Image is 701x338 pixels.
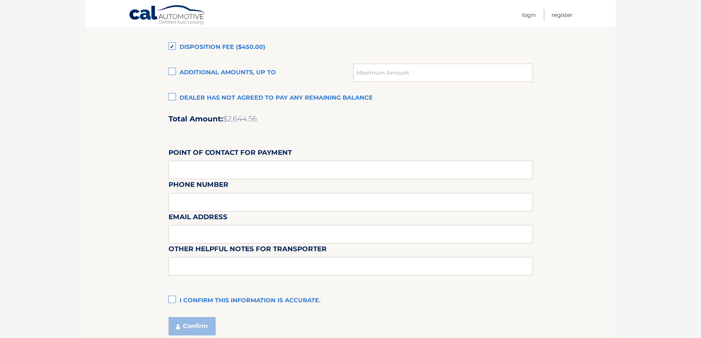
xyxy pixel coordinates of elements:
[169,147,292,161] label: Point of Contact for Payment
[129,5,206,26] a: Cal Automotive
[552,9,573,21] a: Register
[169,40,533,55] label: Disposition Fee ($450.00)
[522,9,536,21] a: Login
[169,317,216,335] button: Confirm
[223,114,257,123] span: $2,644.56
[169,293,533,308] label: I confirm this information is accurate.
[169,65,354,80] label: Additional amounts, up to
[169,114,533,124] h2: Total Amount:
[353,64,532,82] input: Maximum Amount
[169,211,227,225] label: Email Address
[169,91,533,106] label: Dealer has not agreed to pay any remaining balance
[169,243,327,257] label: Other helpful notes for transporter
